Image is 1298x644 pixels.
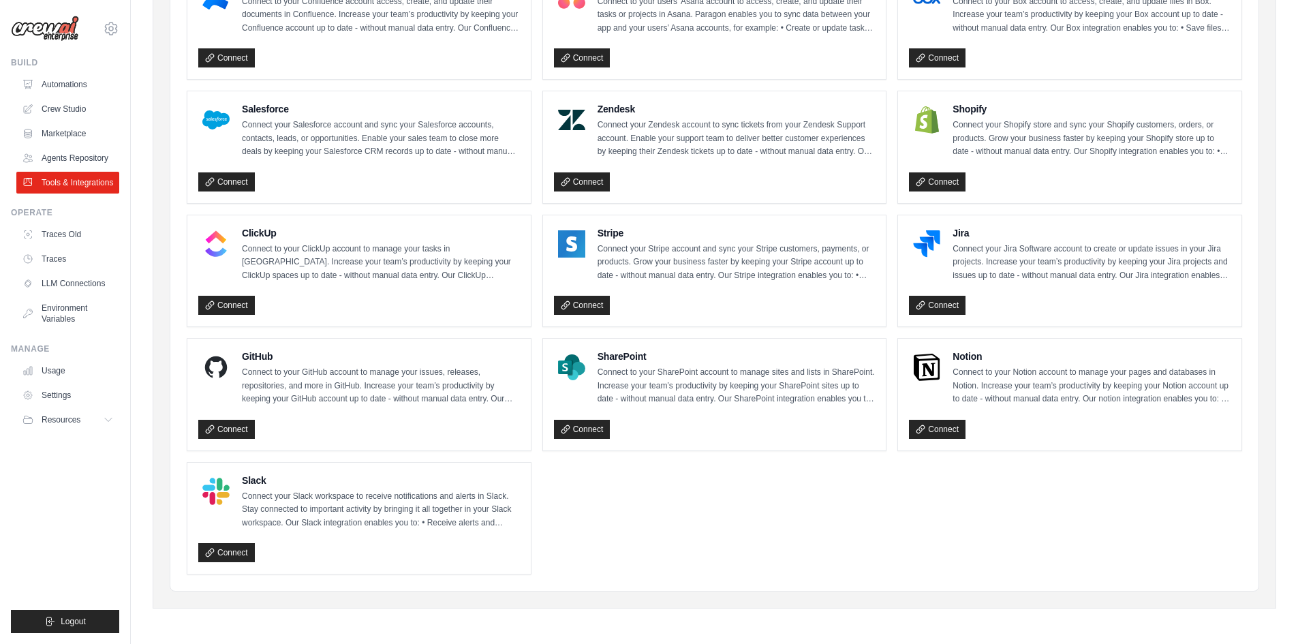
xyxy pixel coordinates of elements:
[554,420,611,439] a: Connect
[242,490,520,530] p: Connect your Slack workspace to receive notifications and alerts in Slack. Stay connected to impo...
[953,119,1231,159] p: Connect your Shopify store and sync your Shopify customers, orders, or products. Grow your busine...
[242,102,520,116] h4: Salesforce
[202,230,230,258] img: ClickUp Logo
[16,273,119,294] a: LLM Connections
[558,106,585,134] img: Zendesk Logo
[598,102,876,116] h4: Zendesk
[11,16,79,42] img: Logo
[953,226,1231,240] h4: Jira
[953,243,1231,283] p: Connect your Jira Software account to create or update issues in your Jira projects. Increase you...
[11,207,119,218] div: Operate
[242,243,520,283] p: Connect to your ClickUp account to manage your tasks in [GEOGRAPHIC_DATA]. Increase your team’s p...
[16,172,119,194] a: Tools & Integrations
[558,354,585,381] img: SharePoint Logo
[61,616,86,627] span: Logout
[242,119,520,159] p: Connect your Salesforce account and sync your Salesforce accounts, contacts, leads, or opportunit...
[198,48,255,67] a: Connect
[953,350,1231,363] h4: Notion
[16,360,119,382] a: Usage
[202,106,230,134] img: Salesforce Logo
[16,224,119,245] a: Traces Old
[198,543,255,562] a: Connect
[202,354,230,381] img: GitHub Logo
[42,414,80,425] span: Resources
[953,102,1231,116] h4: Shopify
[909,296,965,315] a: Connect
[554,172,611,191] a: Connect
[16,297,119,330] a: Environment Variables
[16,409,119,431] button: Resources
[16,98,119,120] a: Crew Studio
[242,366,520,406] p: Connect to your GitHub account to manage your issues, releases, repositories, and more in GitHub....
[16,248,119,270] a: Traces
[11,610,119,633] button: Logout
[16,74,119,95] a: Automations
[909,420,965,439] a: Connect
[913,230,940,258] img: Jira Logo
[598,226,876,240] h4: Stripe
[16,123,119,144] a: Marketplace
[913,354,940,381] img: Notion Logo
[242,226,520,240] h4: ClickUp
[598,119,876,159] p: Connect your Zendesk account to sync tickets from your Zendesk Support account. Enable your suppo...
[198,172,255,191] a: Connect
[558,230,585,258] img: Stripe Logo
[198,296,255,315] a: Connect
[598,243,876,283] p: Connect your Stripe account and sync your Stripe customers, payments, or products. Grow your busi...
[953,366,1231,406] p: Connect to your Notion account to manage your pages and databases in Notion. Increase your team’s...
[909,48,965,67] a: Connect
[242,350,520,363] h4: GitHub
[598,350,876,363] h4: SharePoint
[11,57,119,68] div: Build
[242,474,520,487] h4: Slack
[16,384,119,406] a: Settings
[598,366,876,406] p: Connect to your SharePoint account to manage sites and lists in SharePoint. Increase your team’s ...
[909,172,965,191] a: Connect
[554,48,611,67] a: Connect
[202,478,230,505] img: Slack Logo
[16,147,119,169] a: Agents Repository
[1230,579,1298,644] iframe: Chat Widget
[554,296,611,315] a: Connect
[198,420,255,439] a: Connect
[11,343,119,354] div: Manage
[913,106,940,134] img: Shopify Logo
